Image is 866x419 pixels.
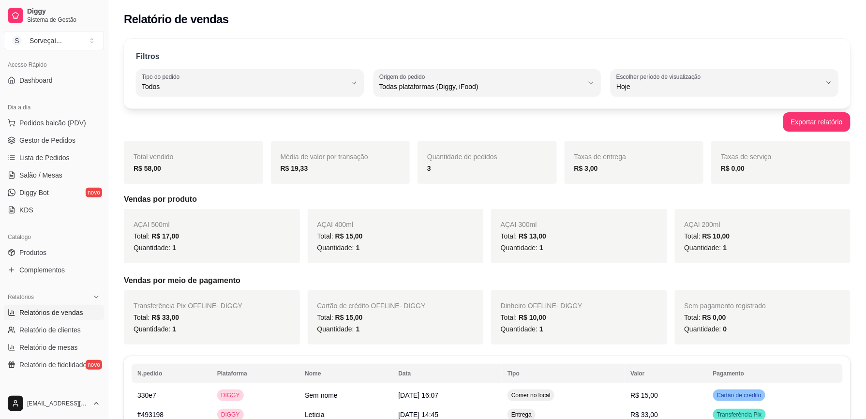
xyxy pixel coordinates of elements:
[134,232,179,240] span: Total:
[19,75,53,85] span: Dashboard
[721,165,745,172] strong: R$ 0,00
[721,153,771,161] span: Taxas de serviço
[19,118,86,128] span: Pedidos balcão (PDV)
[519,232,546,240] span: R$ 13,00
[19,343,78,352] span: Relatório de mesas
[27,400,89,407] span: [EMAIL_ADDRESS][DOMAIN_NAME]
[19,135,75,145] span: Gestor de Pedidos
[142,73,183,81] label: Tipo do pedido
[19,265,65,275] span: Complementos
[723,244,727,252] span: 1
[630,411,658,419] span: R$ 33,00
[132,364,211,383] th: N.pedido
[4,305,104,320] a: Relatórios de vendas
[219,391,242,399] span: DIGGY
[317,232,363,240] span: Total:
[509,411,534,419] span: Entrega
[8,293,34,301] span: Relatórios
[134,165,161,172] strong: R$ 58,00
[124,194,851,205] h5: Vendas por produto
[299,364,392,383] th: Nome
[4,340,104,355] a: Relatório de mesas
[4,357,104,373] a: Relatório de fidelidadenovo
[19,248,46,257] span: Produtos
[783,112,851,132] button: Exportar relatório
[685,325,727,333] span: Quantidade:
[379,73,428,81] label: Origem do pedido
[715,411,764,419] span: Transferência Pix
[611,69,838,96] button: Escolher período de visualizaçãoHoje
[398,391,438,399] span: [DATE] 16:07
[134,221,170,228] span: AÇAI 500ml
[151,314,179,321] span: R$ 33,00
[137,411,164,419] span: ff493198
[509,391,552,399] span: Comer no local
[4,133,104,148] a: Gestor de Pedidos
[281,165,308,172] strong: R$ 19,33
[134,244,176,252] span: Quantidade:
[299,386,392,405] td: Sem nome
[715,391,763,399] span: Cartão de crédito
[136,69,364,96] button: Tipo do pedidoTodos
[19,360,87,370] span: Relatório de fidelidade
[12,36,22,45] span: S
[317,221,354,228] span: AÇAI 400ml
[501,302,582,310] span: Dinheiro OFFLINE - DIGGY
[134,325,176,333] span: Quantidade:
[501,232,546,240] span: Total:
[27,16,100,24] span: Sistema de Gestão
[616,82,821,91] span: Hoje
[723,325,727,333] span: 0
[398,411,438,419] span: [DATE] 14:45
[19,153,70,163] span: Lista de Pedidos
[124,275,851,286] h5: Vendas por meio de pagamento
[317,314,363,321] span: Total:
[539,244,543,252] span: 1
[501,221,537,228] span: AÇAI 300ml
[4,115,104,131] button: Pedidos balcão (PDV)
[142,82,346,91] span: Todos
[4,245,104,260] a: Produtos
[317,244,360,252] span: Quantidade:
[702,232,730,240] span: R$ 10,00
[501,314,546,321] span: Total:
[707,364,843,383] th: Pagamento
[134,302,242,310] span: Transferência Pix OFFLINE - DIGGY
[4,384,104,400] div: Gerenciar
[4,150,104,165] a: Lista de Pedidos
[356,325,360,333] span: 1
[539,325,543,333] span: 1
[427,153,497,161] span: Quantidade de pedidos
[4,392,104,415] button: [EMAIL_ADDRESS][DOMAIN_NAME]
[685,244,727,252] span: Quantidade:
[335,232,363,240] span: R$ 15,00
[137,391,156,399] span: 330e7
[379,82,584,91] span: Todas plataformas (Diggy, iFood)
[574,153,626,161] span: Taxas de entrega
[4,73,104,88] a: Dashboard
[30,36,62,45] div: Sorveçaí ...
[151,232,179,240] span: R$ 17,00
[4,322,104,338] a: Relatório de clientes
[501,325,543,333] span: Quantidade:
[317,302,426,310] span: Cartão de crédito OFFLINE - DIGGY
[4,262,104,278] a: Complementos
[4,185,104,200] a: Diggy Botnovo
[356,244,360,252] span: 1
[219,411,242,419] span: DIGGY
[19,170,62,180] span: Salão / Mesas
[4,229,104,245] div: Catálogo
[317,325,360,333] span: Quantidade:
[281,153,368,161] span: Média de valor por transação
[134,153,174,161] span: Total vendido
[4,100,104,115] div: Dia a dia
[392,364,502,383] th: Data
[19,325,81,335] span: Relatório de clientes
[4,57,104,73] div: Acesso Rápido
[4,202,104,218] a: KDS
[616,73,704,81] label: Escolher período de visualização
[124,12,229,27] h2: Relatório de vendas
[685,314,726,321] span: Total:
[27,7,100,16] span: Diggy
[172,325,176,333] span: 1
